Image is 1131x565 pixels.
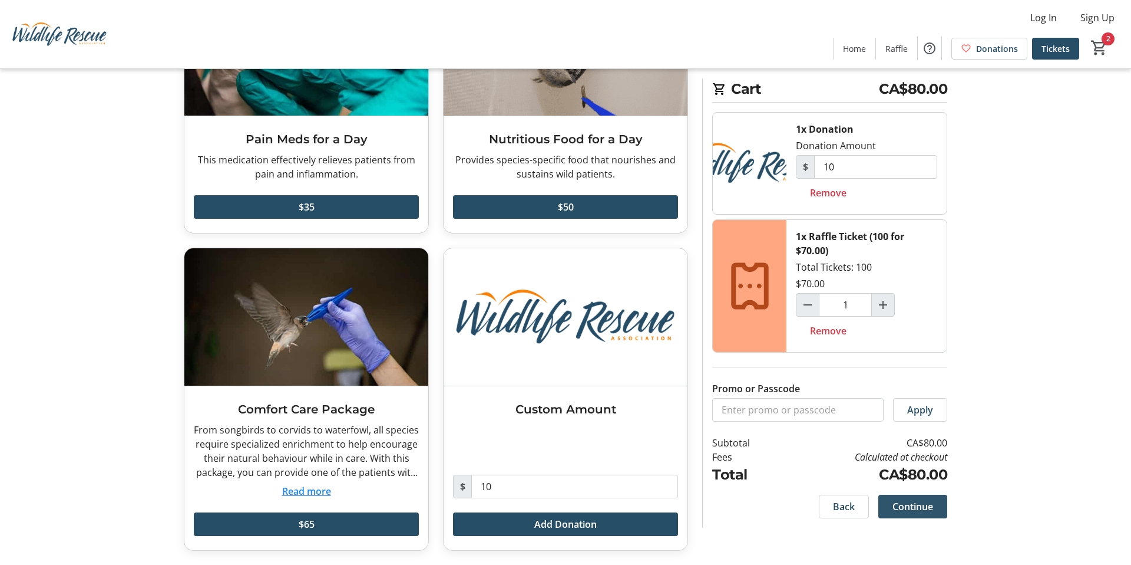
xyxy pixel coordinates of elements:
div: 1x Donation [796,122,854,136]
span: Apply [907,403,933,417]
button: Decrement by one [796,294,819,316]
span: $65 [299,517,315,531]
span: Log In [1030,11,1057,25]
img: Comfort Care Package [184,248,428,386]
span: Tickets [1041,42,1070,55]
span: Raffle [885,42,908,55]
input: Enter promo or passcode [712,398,884,422]
h3: Comfort Care Package [194,400,419,418]
button: Apply [893,398,947,422]
span: Add Donation [534,517,597,531]
span: Continue [892,500,933,514]
h2: Cart [712,78,947,103]
img: Wildlife Rescue Association of British Columbia's Logo [7,5,112,64]
a: Donations [951,38,1027,60]
span: Remove [810,324,846,338]
button: Help [918,37,941,60]
span: $35 [299,200,315,214]
h3: Nutritious Food for a Day [453,130,678,148]
td: Calculated at checkout [781,450,947,464]
span: $ [796,155,815,179]
a: Home [834,38,875,60]
span: $ [453,475,472,498]
button: Remove [796,181,861,205]
span: $50 [558,200,574,214]
button: Cart [1089,37,1110,58]
button: Back [819,495,869,518]
div: This medication effectively relieves patients from pain and inflammation. [194,153,419,181]
input: Donation Amount [471,475,678,498]
img: Custom Amount [444,248,687,386]
span: Home [843,42,866,55]
button: $50 [453,195,678,219]
button: $35 [194,195,419,219]
button: Read more [282,484,331,498]
span: Donations [976,42,1018,55]
a: Tickets [1032,38,1079,60]
button: Sign Up [1071,8,1124,27]
a: Raffle [876,38,917,60]
button: Log In [1021,8,1066,27]
button: Remove [796,319,861,343]
input: Raffle Ticket (100 for $70.00) Quantity [819,293,872,317]
td: Total [712,464,781,485]
div: $70.00 [796,277,825,291]
div: Donation Amount [796,139,876,153]
img: Donation [713,113,786,214]
td: Subtotal [712,436,781,450]
button: Increment by one [872,294,894,316]
button: $65 [194,513,419,536]
div: Total Tickets: 100 [786,220,947,352]
td: Fees [712,450,781,464]
button: Continue [878,495,947,518]
button: Add Donation [453,513,678,536]
td: CA$80.00 [781,436,947,450]
div: From songbirds to corvids to waterfowl, all species require specialized enrichment to help encour... [194,423,419,479]
label: Promo or Passcode [712,382,800,396]
h3: Custom Amount [453,400,678,418]
span: Remove [810,186,846,200]
span: CA$80.00 [879,78,947,100]
h3: Pain Meds for a Day [194,130,419,148]
td: CA$80.00 [781,464,947,485]
span: Sign Up [1080,11,1115,25]
span: Back [833,500,855,514]
div: Provides species-specific food that nourishes and sustains wild patients. [453,153,678,181]
div: 1x Raffle Ticket (100 for $70.00) [796,229,937,258]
